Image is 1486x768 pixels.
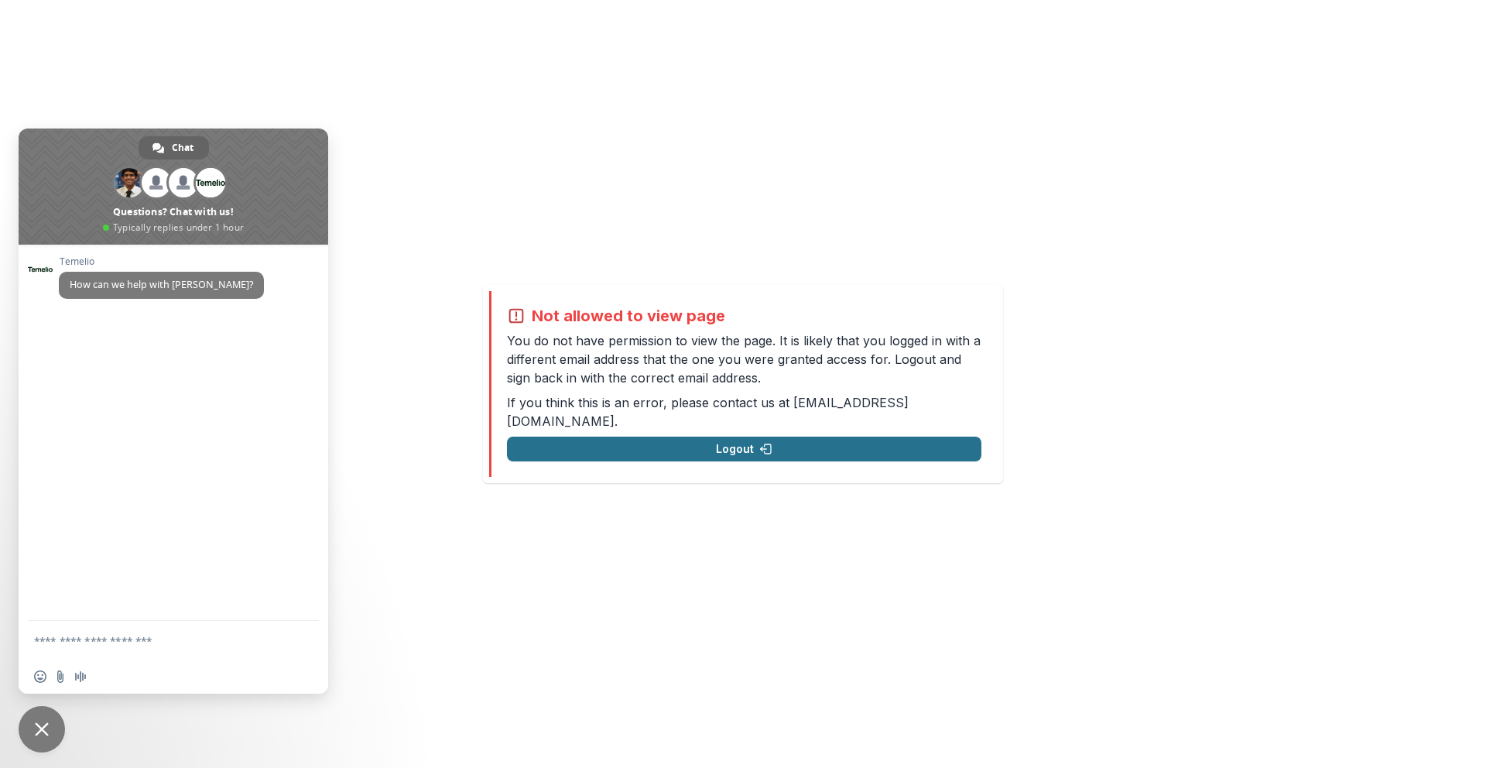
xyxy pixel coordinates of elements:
span: Insert an emoji [34,670,46,683]
span: Audio message [74,670,87,683]
span: Temelio [59,256,264,267]
a: Chat [139,136,209,159]
p: You do not have permission to view the page. It is likely that you logged in with a different ema... [507,331,981,387]
span: How can we help with [PERSON_NAME]? [70,278,253,291]
p: If you think this is an error, please contact us at . [507,393,981,430]
span: Chat [172,136,193,159]
button: Logout [507,437,981,461]
textarea: Compose your message... [34,621,282,660]
h2: Not allowed to view page [532,307,725,325]
a: Close chat [19,706,65,753]
span: Send a file [54,670,67,683]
